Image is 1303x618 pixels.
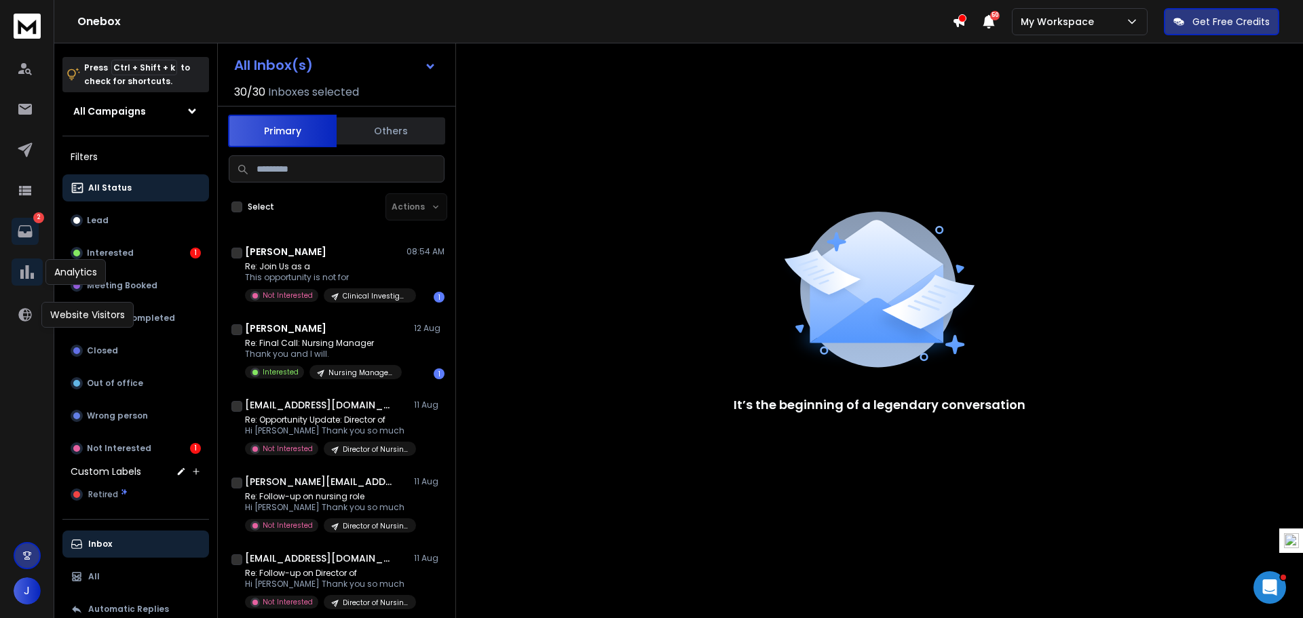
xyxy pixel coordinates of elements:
[62,98,209,125] button: All Campaigns
[414,400,445,410] p: 11 Aug
[245,491,408,502] p: Re: Follow-up on nursing role
[228,115,337,147] button: Primary
[245,475,394,488] h1: [PERSON_NAME][EMAIL_ADDRESS][DOMAIN_NAME]
[245,552,394,565] h1: [EMAIL_ADDRESS][DOMAIN_NAME]
[337,116,445,146] button: Others
[87,378,143,389] p: Out of office
[1164,8,1279,35] button: Get Free Credits
[62,174,209,201] button: All Status
[62,435,209,462] button: Not Interested1
[14,577,41,604] button: J
[1253,571,1286,604] iframe: Intercom live chat
[343,521,408,531] p: Director of Nursing (MI-1116)
[248,201,274,212] label: Select
[414,476,445,487] p: 11 Aug
[33,212,44,223] p: 2
[263,520,313,530] p: Not Interested
[62,272,209,299] button: Meeting Booked
[245,502,408,513] p: Hi [PERSON_NAME] Thank you so much
[111,60,177,75] span: Ctrl + Shift + k
[245,272,408,283] p: This opportunity is not for
[263,290,313,301] p: Not Interested
[14,14,41,39] img: logo
[245,322,326,335] h1: [PERSON_NAME]
[62,563,209,590] button: All
[245,261,408,272] p: Re: Join Us as a
[263,597,313,607] p: Not Interested
[84,61,190,88] p: Press to check for shortcuts.
[62,147,209,166] h3: Filters
[62,239,209,267] button: Interested1
[414,553,445,564] p: 11 Aug
[1192,15,1270,28] p: Get Free Credits
[734,395,1025,414] p: It’s the beginning of a legendary conversation
[87,410,148,421] p: Wrong person
[88,489,118,500] span: Retired
[12,218,39,245] a: 2
[407,246,445,257] p: 08:54 AM
[245,398,394,412] h1: [EMAIL_ADDRESS][DOMAIN_NAME]
[41,302,134,328] div: Website Visitors
[245,349,402,360] p: Thank you and I will.
[45,259,106,285] div: Analytics
[62,402,209,429] button: Wrong person
[88,182,132,193] p: All Status
[62,305,209,332] button: Meeting Completed
[88,571,100,582] p: All
[77,14,952,30] h1: Onebox
[87,248,134,258] p: Interested
[434,292,445,303] div: 1
[245,425,408,436] p: Hi [PERSON_NAME] Thank you so much
[1021,15,1099,28] p: My Workspace
[245,579,408,590] p: Hi [PERSON_NAME] Thank you so much
[73,104,146,118] h1: All Campaigns
[87,280,157,291] p: Meeting Booked
[343,444,408,455] p: Director of Nursing (MI-1116)
[88,604,169,615] p: Automatic Replies
[434,368,445,379] div: 1
[263,444,313,454] p: Not Interested
[343,291,408,301] p: Clinical Investigator - [MEDICAL_DATA] Oncology (MA-1117)
[62,481,209,508] button: Retired
[62,370,209,397] button: Out of office
[62,207,209,234] button: Lead
[71,465,141,478] h3: Custom Labels
[87,345,118,356] p: Closed
[234,58,313,72] h1: All Inbox(s)
[328,368,394,378] p: Nursing Manager - Labor and Delivery ([GEOGRAPHIC_DATA]-1112)
[62,337,209,364] button: Closed
[245,245,326,258] h1: [PERSON_NAME]
[87,443,151,454] p: Not Interested
[414,323,445,334] p: 12 Aug
[234,84,265,100] span: 30 / 30
[87,215,109,226] p: Lead
[343,598,408,608] p: Director of Nursing (MI-1116)
[990,11,1000,20] span: 50
[245,414,408,425] p: Re: Opportunity Update: Director of
[190,443,201,454] div: 1
[88,539,112,549] p: Inbox
[62,530,209,558] button: Inbox
[245,568,408,579] p: Re: Follow-up on Director of
[190,248,201,258] div: 1
[223,52,447,79] button: All Inbox(s)
[263,367,299,377] p: Interested
[268,84,359,100] h3: Inboxes selected
[245,338,402,349] p: Re: Final Call: Nursing Manager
